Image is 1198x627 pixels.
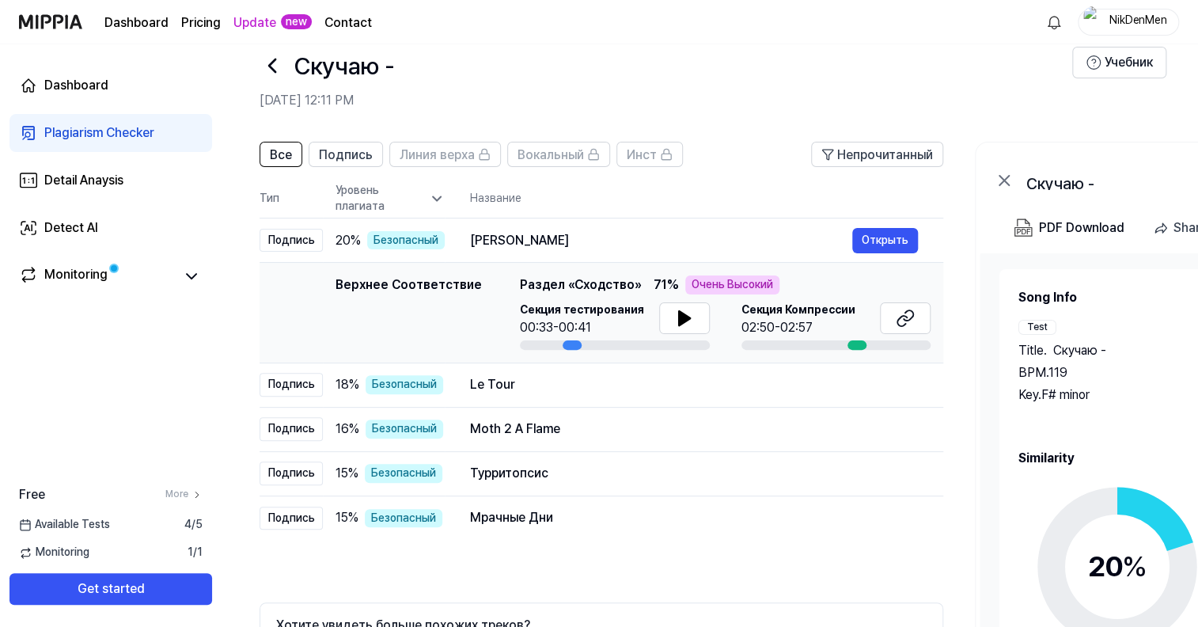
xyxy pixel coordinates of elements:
[1078,9,1179,36] button: profileNikDenMen
[184,517,203,533] span: 4 / 5
[365,464,442,483] div: Безопасный
[400,146,475,165] span: Линия верха
[470,375,918,394] div: Le Tour
[309,142,383,167] button: Подпись
[741,302,855,318] span: Секция Компрессии
[1072,47,1166,78] button: Учебник
[260,91,1072,110] h2: [DATE] 12:11 PM
[1039,218,1124,238] div: PDF Download
[1044,13,1063,32] img: 알림
[1122,549,1147,583] span: %
[19,545,89,560] span: Monitoring
[336,508,358,527] span: 15 %
[520,318,644,337] div: 00:33-00:41
[520,275,641,294] span: Раздел «Сходство»
[837,146,933,165] span: Непрочитанный
[233,13,276,32] a: Update
[1083,6,1102,38] img: profile
[1088,545,1147,588] div: 20
[470,508,918,527] div: Мрачные Дни
[260,462,323,485] div: Подпись
[19,517,110,533] span: Available Tests
[336,231,361,250] span: 20 %
[1014,218,1033,237] img: PDF Download
[181,13,221,32] a: Pricing
[616,142,683,167] button: Инст
[9,161,212,199] a: Detail Anaysis
[260,507,323,530] div: Подпись
[1107,13,1169,30] div: NikDenMen
[811,142,943,167] button: Непрочитанный
[741,318,855,337] div: 02:50-02:57
[654,275,679,294] span: 71 %
[9,66,212,104] a: Dashboard
[19,265,174,287] a: Monitoring
[281,14,312,30] div: new
[270,146,292,165] span: Все
[44,171,123,190] div: Detail Anaysis
[470,231,852,250] div: [PERSON_NAME]
[470,180,943,218] th: Название
[104,13,169,32] a: Dashboard
[366,375,443,394] div: Безопасный
[188,545,203,560] span: 1 / 1
[1010,212,1128,244] button: PDF Download
[44,265,108,287] div: Monitoring
[165,488,203,501] a: More
[336,464,358,483] span: 15 %
[507,142,610,167] button: Вокальный
[324,13,372,32] a: Contact
[336,420,359,439] span: 16 %
[470,464,918,483] div: Турритопсис
[260,417,323,441] div: Подпись
[336,275,482,350] div: Верхнее Соответствие
[1018,341,1047,360] span: Title .
[520,302,644,318] span: Секция тестирования
[685,275,779,294] div: Очень Высокий
[336,375,359,394] span: 18 %
[336,183,445,214] div: Уровень плагиата
[852,228,918,253] button: Открыть
[260,373,323,397] div: Подпись
[260,180,323,218] th: Тип
[470,420,918,439] div: Moth 2 A Flame
[9,573,212,605] button: Get started
[44,218,98,237] div: Detect AI
[365,509,442,528] div: Безопасный
[366,420,443,439] div: Безопасный
[9,209,212,247] a: Detect AI
[44,76,108,95] div: Dashboard
[319,146,373,165] span: Подпись
[627,146,657,165] span: Инст
[1018,320,1056,335] div: Test
[9,114,212,152] a: Plagiarism Checker
[260,142,302,167] button: Все
[44,123,154,142] div: Plagiarism Checker
[260,229,323,253] div: Подпись
[19,485,45,504] span: Free
[389,142,501,167] button: Линия верха
[517,146,584,165] span: Вокальный
[1053,341,1106,360] span: Скучаю -
[367,231,445,250] div: Безопасный
[294,49,395,82] h1: Скучаю -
